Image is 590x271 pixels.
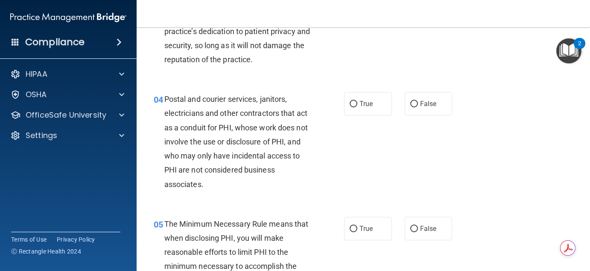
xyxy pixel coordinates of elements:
span: True [359,225,373,233]
p: Settings [26,130,57,141]
p: OSHA [26,89,47,100]
a: OfficeSafe University [10,110,124,120]
input: False [410,226,418,232]
a: HIPAA [10,69,124,79]
span: 05 [154,219,163,230]
button: Open Resource Center, 2 new notifications [556,38,581,63]
input: True [350,101,357,107]
iframe: Drift Widget Chat Controller [547,212,580,245]
a: OSHA [10,89,124,100]
a: Privacy Policy [57,235,95,244]
p: OfficeSafe University [26,110,106,120]
input: True [350,226,357,232]
span: Postal and courier services, janitors, electricians and other contractors that act as a conduit f... [164,95,308,188]
a: Settings [10,130,124,141]
p: HIPAA [26,69,47,79]
span: False [420,100,437,108]
span: True [359,100,373,108]
span: Ⓒ Rectangle Health 2024 [11,247,81,256]
h4: Compliance [25,36,85,48]
img: PMB logo [10,9,126,26]
a: Terms of Use [11,235,47,244]
div: 2 [578,43,581,55]
span: 04 [154,95,163,105]
input: False [410,101,418,107]
span: False [420,225,437,233]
